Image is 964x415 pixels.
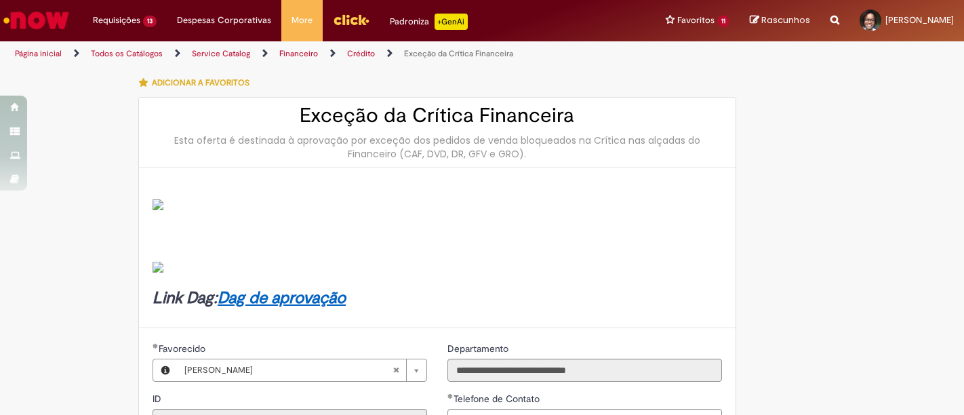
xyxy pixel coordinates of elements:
label: Somente leitura - ID [153,392,164,406]
input: Departamento [447,359,722,382]
span: Adicionar a Favoritos [152,77,249,88]
a: Crédito [347,48,375,59]
h2: Exceção da Crítica Financeira [153,104,722,127]
span: [PERSON_NAME] [885,14,954,26]
a: Dag de aprovação [218,288,346,309]
img: sys_attachment.do [153,199,163,210]
span: 11 [717,16,729,27]
span: Despesas Corporativas [177,14,271,27]
span: 13 [143,16,157,27]
p: +GenAi [435,14,468,30]
abbr: Limpar campo Favorecido [386,359,406,381]
a: Todos os Catálogos [91,48,163,59]
button: Favorecido, Visualizar este registro Camila Soares Dos Santos [153,359,178,381]
span: Requisições [93,14,140,27]
a: Página inicial [15,48,62,59]
span: Somente leitura - Departamento [447,342,511,355]
strong: Link Dag: [153,288,346,309]
span: Obrigatório Preenchido [153,343,159,349]
img: click_logo_yellow_360x200.png [333,9,369,30]
a: Rascunhos [750,14,810,27]
span: Necessários - Favorecido [159,342,208,355]
a: Service Catalog [192,48,250,59]
span: Telefone de Contato [454,393,542,405]
a: [PERSON_NAME]Limpar campo Favorecido [178,359,426,381]
a: Exceção da Crítica Financeira [404,48,513,59]
span: Rascunhos [761,14,810,26]
label: Somente leitura - Departamento [447,342,511,355]
span: [PERSON_NAME] [184,359,393,381]
button: Adicionar a Favoritos [138,68,257,97]
img: ServiceNow [1,7,71,34]
span: Favoritos [677,14,715,27]
img: sys_attachment.do [153,262,163,273]
div: Padroniza [390,14,468,30]
span: Obrigatório Preenchido [447,393,454,399]
span: More [292,14,313,27]
a: Financeiro [279,48,318,59]
ul: Trilhas de página [10,41,632,66]
div: Esta oferta é destinada à aprovação por exceção dos pedidos de venda bloqueados na Crítica nas al... [153,134,722,161]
